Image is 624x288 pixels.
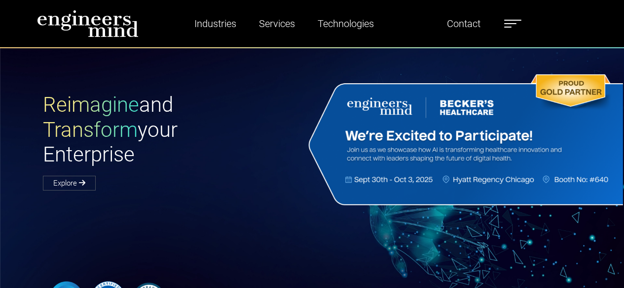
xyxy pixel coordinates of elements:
img: Website Banner [305,72,624,208]
a: Technologies [314,12,378,35]
span: Transform [43,118,138,142]
a: Services [255,12,299,35]
a: Explore [43,176,96,191]
h1: and your Enterprise [43,93,312,167]
img: logo [37,10,139,37]
span: Reimagine [43,93,139,117]
a: Industries [190,12,240,35]
a: Contact [443,12,484,35]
